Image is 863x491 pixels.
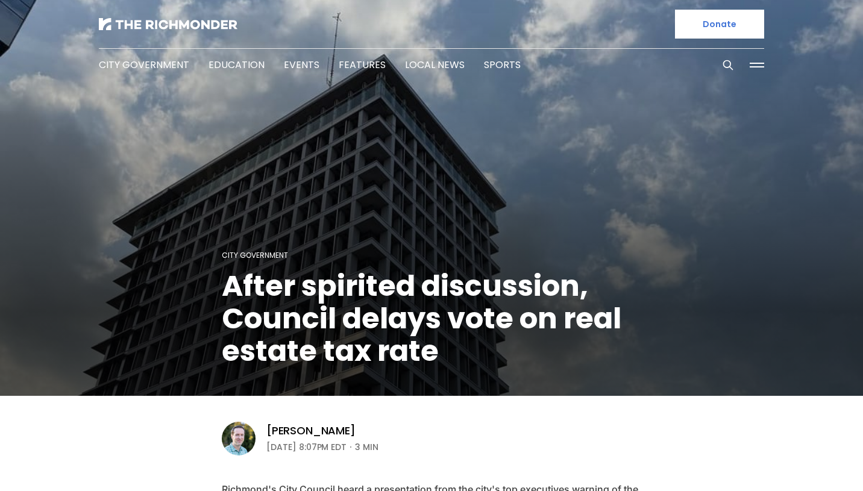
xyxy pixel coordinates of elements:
[266,440,347,454] time: [DATE] 8:07PM EDT
[719,56,737,74] button: Search this site
[99,58,189,72] a: City Government
[99,18,237,30] img: The Richmonder
[284,58,319,72] a: Events
[484,58,521,72] a: Sports
[675,10,764,39] a: Donate
[222,250,288,260] a: City Government
[266,424,356,438] a: [PERSON_NAME]
[222,270,641,367] h1: After spirited discussion, Council delays vote on real estate tax rate
[222,422,256,455] img: Michael Phillips
[209,58,265,72] a: Education
[339,58,386,72] a: Features
[405,58,465,72] a: Local News
[355,440,378,454] span: 3 min
[761,432,863,491] iframe: portal-trigger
